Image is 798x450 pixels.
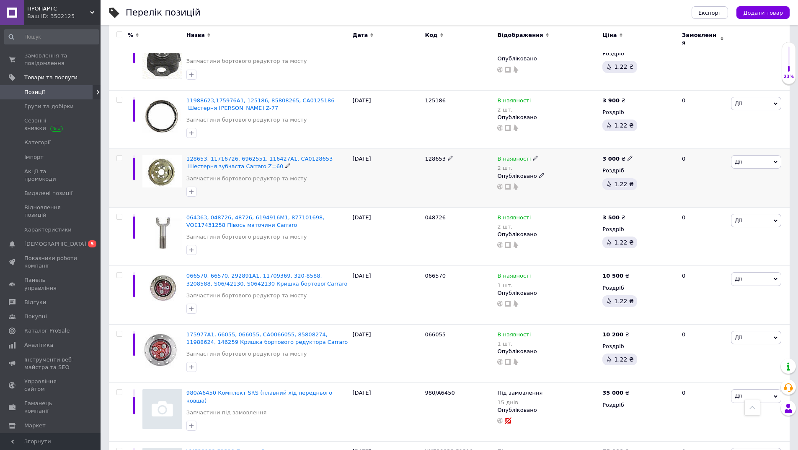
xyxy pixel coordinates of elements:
[186,116,307,124] a: Запчастини бортового редуктор та мосту
[602,214,620,221] b: 3 500
[614,63,633,70] span: 1.22 ₴
[24,190,72,197] span: Видалені позиції
[602,156,620,162] b: 3 000
[698,10,722,16] span: Експорт
[186,390,332,403] a: 980/A6450 Комплект SRS (плавний хід переднього ковша)
[602,272,629,280] div: ₴
[497,273,531,281] span: В наявності
[602,401,675,409] div: Роздріб
[186,292,307,299] a: Запчастини бортового редуктор та мосту
[614,239,633,246] span: 1.22 ₴
[186,156,333,169] a: 128653, 11716726, 6962551, 116427A1, CA0128653 Шестерня зубчаста Carraro Z=60
[142,214,182,250] img: 064363, 048726, 48726, 6194916M1, 877101698, VOE17431258 Півось маточини Carraro
[24,276,77,291] span: Панель управління
[186,31,205,39] span: Назва
[497,97,531,106] span: В наявності
[24,313,47,320] span: Покупці
[602,97,620,104] b: 3 900
[425,273,446,279] span: 066570
[24,240,86,248] span: [DEMOGRAPHIC_DATA]
[497,390,542,398] span: Під замовлення
[602,389,629,397] div: ₴
[24,226,72,234] span: Характеристики
[186,350,307,358] a: Запчастини бортового редуктор та мосту
[351,324,423,383] div: [DATE]
[497,331,531,340] span: В наявності
[677,90,729,149] div: 0
[24,422,46,429] span: Маркет
[142,331,182,368] img: 175977A1, 66055, 066055, CA0066055, 85808274, 11988624, 146259 Кришка бортового редуктора Carraro
[614,181,633,187] span: 1.22 ₴
[602,97,625,104] div: ₴
[602,390,623,396] b: 35 000
[735,100,742,107] span: Дії
[142,272,182,302] img: 066570, 66570, 292891A1, 11709369, 320-8588, 3208588, S06/42130, S0642130 Кришка бортової Carraro
[677,383,729,442] div: 0
[497,114,598,121] div: Опубліковано
[425,156,446,162] span: 128653
[682,31,718,47] span: Замовлення
[186,409,266,416] a: Запчастини під замовлення
[24,153,44,161] span: Імпорт
[602,155,633,163] div: ₴
[497,55,598,62] div: Опубліковано
[602,167,675,174] div: Роздріб
[497,165,538,171] div: 2 шт.
[24,378,77,393] span: Управління сайтом
[614,356,633,363] span: 1.22 ₴
[677,207,729,266] div: 0
[736,6,790,19] button: Додати товар
[743,10,783,16] span: Додати товар
[186,214,325,228] a: 064363, 048726, 48726, 6194916M1, 877101698, VOE17431258 Півось маточини Carraro
[497,172,598,180] div: Опубліковано
[425,31,438,39] span: Код
[186,175,307,182] a: Запчастини бортового редуктор та мосту
[497,156,531,164] span: В наявності
[735,159,742,165] span: Дії
[186,97,335,111] a: 11988623,175976A1, 125186, 85808265, CA0125186 Шестерня [PERSON_NAME] Z-77
[27,5,90,13] span: ПРОПАРТС
[677,149,729,208] div: 0
[24,88,45,96] span: Позиції
[497,289,598,297] div: Опубліковано
[24,299,46,306] span: Відгуки
[24,356,77,371] span: Інструменти веб-майстра та SEO
[425,390,455,396] span: 980/A6450
[602,331,623,338] b: 10 200
[351,383,423,442] div: [DATE]
[692,6,728,19] button: Експорт
[24,327,70,335] span: Каталог ProSale
[186,57,307,65] a: Запчастини бортового редуктор та мосту
[24,204,77,219] span: Відновлення позицій
[142,97,182,133] img: 11988623,175976A1, 125186, 85808265, CA0125186 Шестерня корончаста Carraro Z-77
[602,109,675,116] div: Роздріб
[24,168,77,183] span: Акції та промокоди
[497,341,531,347] div: 1 шт.
[497,31,543,39] span: Відображення
[782,74,795,80] div: 23%
[602,50,675,57] div: Роздріб
[186,331,348,345] a: 175977A1, 66055, 066055, CA0066055, 85808274, 11988624, 146259 Кришка бортового редуктора Carraro
[351,266,423,325] div: [DATE]
[497,348,598,355] div: Опубліковано
[614,122,633,129] span: 1.22 ₴
[24,341,53,349] span: Аналітика
[24,400,77,415] span: Гаманець компанії
[677,32,729,91] div: 0
[351,90,423,149] div: [DATE]
[602,226,675,233] div: Роздріб
[24,103,74,110] span: Групи та добірки
[351,149,423,208] div: [DATE]
[602,273,623,279] b: 10 500
[677,324,729,383] div: 0
[497,107,531,113] div: 2 шт.
[497,224,531,230] div: 2 шт.
[735,393,742,399] span: Дії
[353,31,368,39] span: Дата
[186,233,307,241] a: Запчастини бортового редуктор та мосту
[142,38,182,79] img: 448/42602, 448/42601, 448/42602, 458/20404 Цапфа ліва для екскаваторів JCB 3CX, 4CX
[602,214,625,221] div: ₴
